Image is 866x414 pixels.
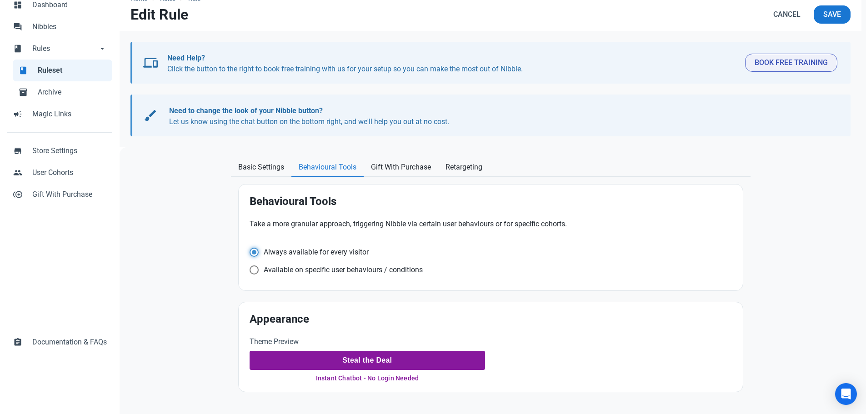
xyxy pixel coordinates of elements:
span: arrow_drop_down [98,43,107,52]
span: Gift With Purchase [32,189,107,200]
a: bookRulesarrow_drop_down [7,38,112,60]
span: Magic Links [32,109,107,120]
a: forumNibbles [7,16,112,38]
span: store [13,145,22,155]
a: inventory_2Archive [13,81,112,103]
span: Nibbles [32,21,107,32]
span: campaign [13,109,22,118]
span: assignment [13,337,22,346]
span: Steal the Deal [342,356,392,364]
button: Steal the Deal [250,351,486,370]
h2: Behavioural Tools [250,195,732,208]
span: Archive [38,87,107,98]
span: book [19,65,28,74]
span: inventory_2 [19,87,28,96]
span: Retargeting [446,162,482,173]
p: Click the button to the right to book free training with us for your setup so you can make the mo... [167,53,738,75]
span: devices [143,55,158,70]
span: people [13,167,22,176]
span: Book Free Training [755,57,828,68]
span: control_point_duplicate [13,189,22,198]
span: Save [823,9,841,20]
span: Gift With Purchase [371,162,431,173]
label: Theme Preview [250,336,486,347]
a: Cancel [764,5,810,24]
span: Always available for every visitor [259,248,369,257]
p: Let us know using the chat button on the bottom right, and we'll help you out at no cost. [169,105,829,127]
button: Save [814,5,851,24]
span: forum [13,21,22,30]
p: Take a more granular approach, triggering Nibble via certain user behaviours or for specific coho... [250,219,732,229]
div: Open Intercom Messenger [835,383,857,405]
span: Behavioural Tools [299,162,356,173]
h2: Appearance [250,313,732,325]
span: User Cohorts [32,167,107,178]
span: Available on specific user behaviours / conditions [259,265,423,274]
span: Ruleset [38,65,107,76]
a: bookRuleset [13,60,112,81]
a: peopleUser Cohorts [7,162,112,184]
span: Documentation & FAQs [32,337,107,348]
b: Need to change the look of your Nibble button? [169,106,323,115]
a: control_point_duplicateGift With Purchase [7,184,112,205]
a: storeStore Settings [7,140,112,162]
h1: Edit Rule [130,6,188,23]
span: Store Settings [32,145,107,156]
span: Basic Settings [238,162,284,173]
button: Book Free Training [745,54,837,72]
a: assignmentDocumentation & FAQs [7,331,112,353]
b: Need Help? [167,54,205,62]
span: brush [143,108,158,123]
span: Rules [32,43,98,54]
span: book [13,43,22,52]
div: Instant Chatbot - No Login Needed [316,374,419,383]
span: Cancel [773,9,801,20]
a: campaignMagic Links [7,103,112,125]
